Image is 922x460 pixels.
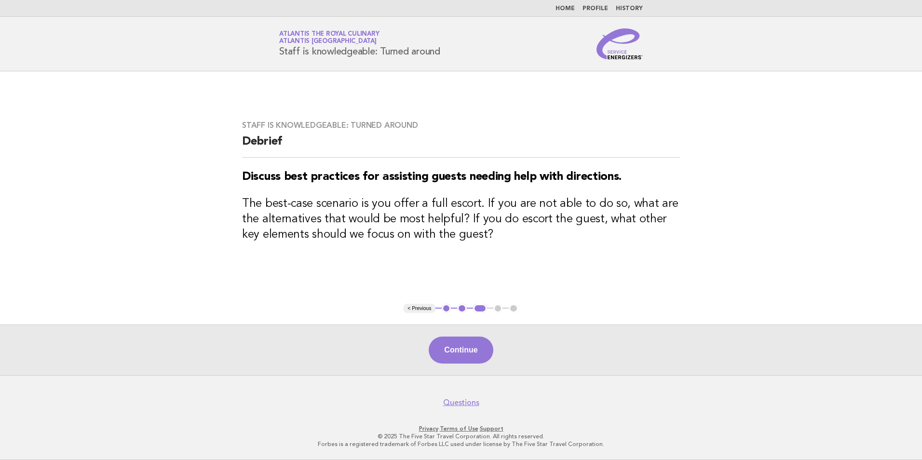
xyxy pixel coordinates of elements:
button: 1 [442,304,451,313]
span: Atlantis [GEOGRAPHIC_DATA] [279,39,377,45]
a: History [616,6,643,12]
button: < Previous [404,304,435,313]
a: Profile [583,6,608,12]
h3: Staff is knowledgeable: Turned around [242,121,680,130]
h2: Debrief [242,134,680,158]
a: Privacy [419,425,438,432]
button: Continue [429,337,493,364]
button: 3 [473,304,487,313]
a: Terms of Use [440,425,478,432]
h3: The best-case scenario is you offer a full escort. If you are not able to do so, what are the alt... [242,196,680,243]
img: Service Energizers [597,28,643,59]
button: 2 [457,304,467,313]
strong: Discuss best practices for assisting guests needing help with directions. [242,171,622,183]
p: · · [166,425,756,433]
p: © 2025 The Five Star Travel Corporation. All rights reserved. [166,433,756,440]
a: Atlantis the Royal CulinaryAtlantis [GEOGRAPHIC_DATA] [279,31,379,44]
h1: Staff is knowledgeable: Turned around [279,31,440,56]
p: Forbes is a registered trademark of Forbes LLC used under license by The Five Star Travel Corpora... [166,440,756,448]
a: Questions [443,398,479,407]
a: Home [556,6,575,12]
a: Support [480,425,503,432]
